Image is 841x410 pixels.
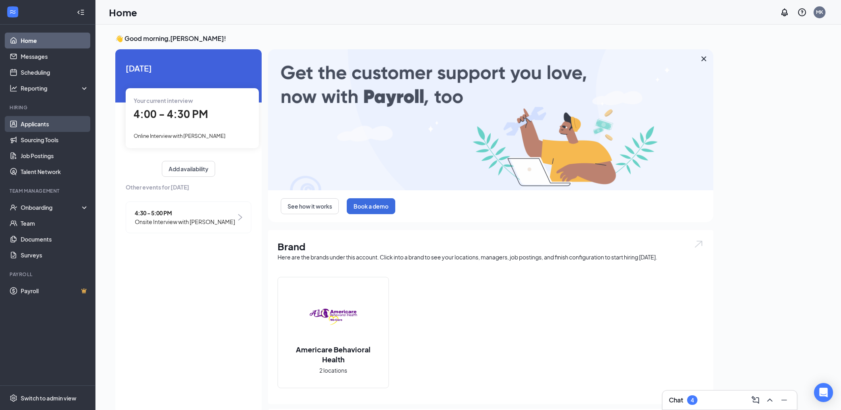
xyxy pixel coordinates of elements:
a: PayrollCrown [21,283,89,299]
img: open.6027fd2a22e1237b5b06.svg [693,240,704,249]
img: Americare Behavioral Health [308,290,359,341]
div: Switch to admin view [21,394,76,402]
div: MK [816,9,823,15]
div: Onboarding [21,203,82,211]
span: 4:30 - 5:00 PM [135,209,235,217]
span: Online Interview with [PERSON_NAME] [134,133,225,139]
a: Surveys [21,247,89,263]
div: Hiring [10,104,87,111]
h3: Chat [669,396,683,404]
a: Messages [21,48,89,64]
span: Your current interview [134,97,193,104]
button: Add availability [162,161,215,177]
span: 2 locations [319,366,347,375]
button: ChevronUp [763,394,776,406]
svg: Analysis [10,84,17,92]
button: Minimize [778,394,791,406]
a: Talent Network [21,164,89,180]
a: Documents [21,231,89,247]
svg: Settings [10,394,17,402]
svg: Minimize [779,395,789,405]
span: Other events for [DATE] [126,183,251,191]
button: ComposeMessage [749,394,762,406]
a: Team [21,215,89,231]
div: Payroll [10,271,87,278]
button: Book a demo [347,198,395,214]
span: [DATE] [126,62,251,74]
h2: Americare Behavioral Health [278,344,388,364]
div: Open Intercom Messenger [814,383,833,402]
svg: WorkstreamLogo [9,8,17,16]
a: Applicants [21,116,89,132]
a: Job Postings [21,148,89,164]
svg: ComposeMessage [751,395,760,405]
svg: Notifications [780,8,789,17]
svg: UserCheck [10,203,17,211]
h1: Brand [278,240,704,253]
svg: ChevronUp [765,395,775,405]
a: Scheduling [21,64,89,80]
button: See how it works [281,198,339,214]
svg: Cross [699,54,709,64]
h3: 👋 Good morning, [PERSON_NAME] ! [115,34,713,43]
a: Home [21,33,89,48]
span: 4:00 - 4:30 PM [134,107,208,120]
svg: QuestionInfo [797,8,807,17]
div: Team Management [10,188,87,194]
div: 4 [691,397,694,404]
a: Sourcing Tools [21,132,89,148]
span: Onsite Interview with [PERSON_NAME] [135,217,235,226]
svg: Collapse [77,8,85,16]
img: payroll-large.gif [268,49,713,190]
h1: Home [109,6,137,19]
div: Reporting [21,84,89,92]
div: Here are the brands under this account. Click into a brand to see your locations, managers, job p... [278,253,704,261]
